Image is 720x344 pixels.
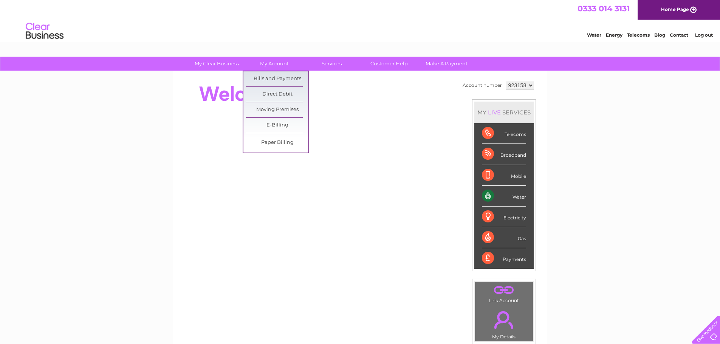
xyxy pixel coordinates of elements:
[186,57,248,71] a: My Clear Business
[578,4,630,13] a: 0333 014 3131
[182,4,539,37] div: Clear Business is a trading name of Verastar Limited (registered in [GEOGRAPHIC_DATA] No. 3667643...
[606,32,622,38] a: Energy
[477,284,531,297] a: .
[300,57,363,71] a: Services
[461,79,504,92] td: Account number
[695,32,713,38] a: Log out
[670,32,688,38] a: Contact
[475,305,533,342] td: My Details
[246,118,308,133] a: E-Billing
[474,102,534,123] div: MY SERVICES
[482,186,526,207] div: Water
[475,281,533,305] td: Link Account
[415,57,478,71] a: Make A Payment
[477,307,531,333] a: .
[482,248,526,268] div: Payments
[243,57,305,71] a: My Account
[246,71,308,86] a: Bills and Payments
[482,227,526,248] div: Gas
[246,135,308,150] a: Paper Billing
[25,20,64,43] img: logo.png
[587,32,601,38] a: Water
[358,57,420,71] a: Customer Help
[482,207,526,227] div: Electricity
[654,32,665,38] a: Blog
[246,102,308,117] a: Moving Premises
[482,144,526,165] div: Broadband
[246,87,308,102] a: Direct Debit
[482,165,526,186] div: Mobile
[627,32,650,38] a: Telecoms
[486,109,502,116] div: LIVE
[482,123,526,144] div: Telecoms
